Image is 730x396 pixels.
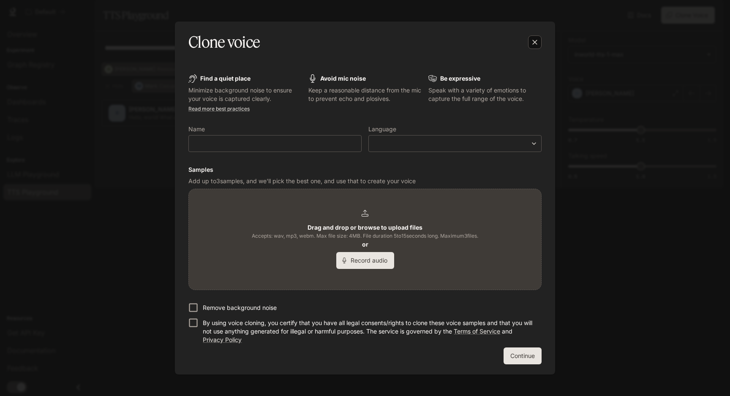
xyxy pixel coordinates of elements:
p: Speak with a variety of emotions to capture the full range of the voice. [428,86,542,103]
p: Name [188,126,205,132]
p: Add up to 3 samples, and we'll pick the best one, and use that to create your voice [188,177,542,185]
b: Find a quiet place [200,75,251,82]
p: Remove background noise [203,304,277,312]
p: Minimize background noise to ensure your voice is captured clearly. [188,86,302,103]
b: Avoid mic noise [320,75,366,82]
button: Record audio [336,252,394,269]
span: Accepts: wav, mp3, webm. Max file size: 4MB. File duration 5 to 15 seconds long. Maximum 3 files. [252,232,478,240]
b: or [362,241,368,248]
p: By using voice cloning, you certify that you have all legal consents/rights to clone these voice ... [203,319,535,344]
b: Be expressive [440,75,480,82]
p: Language [368,126,396,132]
p: Keep a reasonable distance from the mic to prevent echo and plosives. [308,86,422,103]
b: Drag and drop or browse to upload files [308,224,422,231]
h6: Samples [188,165,542,174]
h5: Clone voice [188,32,260,53]
a: Terms of Service [454,328,500,335]
div: ​ [369,139,541,148]
a: Privacy Policy [203,336,242,343]
a: Read more best practices [188,106,250,112]
button: Continue [504,347,542,364]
